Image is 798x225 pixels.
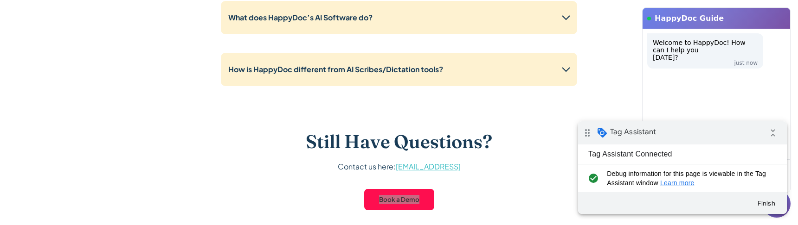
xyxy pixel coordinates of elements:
i: Collapse debug badge [186,2,204,21]
span: Debug information for this page is viewable in the Tag Assistant window [29,48,193,66]
a: Book a Demo [363,188,435,211]
a: Learn more [82,58,116,65]
span: Tag Assistant [32,6,78,15]
h3: Still Have Questions? [306,131,492,153]
button: Finish [172,74,205,90]
a: [EMAIL_ADDRESS] [396,162,461,171]
i: check_circle [7,48,23,66]
strong: What does HappyDoc’s AI Software do? [228,12,373,22]
p: Contact us here: [338,160,461,173]
strong: How is HappyDoc different from AI Scribes/Dictation tools? [228,64,443,74]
